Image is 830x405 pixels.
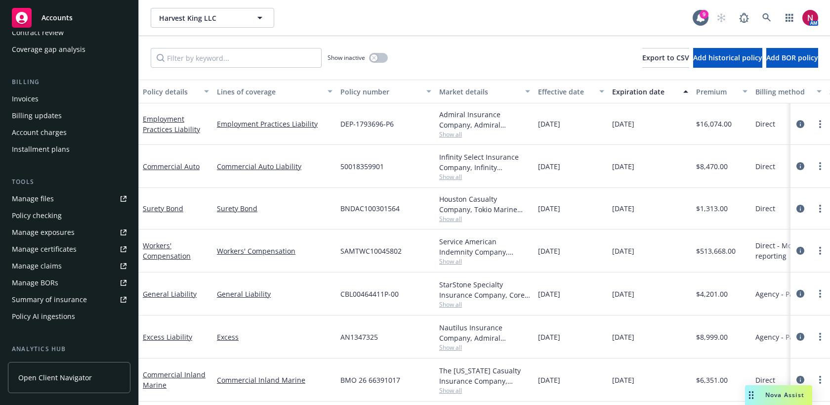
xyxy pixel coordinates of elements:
[814,288,826,300] a: more
[8,241,130,257] a: Manage certificates
[534,80,608,103] button: Effective date
[696,203,728,214] span: $1,313.00
[700,10,708,19] div: 9
[8,91,130,107] a: Invoices
[755,375,775,385] span: Direct
[814,160,826,172] a: more
[439,109,530,130] div: Admiral Insurance Company, Admiral Insurance Group ([PERSON_NAME] Corporation), [GEOGRAPHIC_DATA]
[538,332,560,342] span: [DATE]
[794,288,806,300] a: circleInformation
[439,386,530,395] span: Show all
[12,108,62,124] div: Billing updates
[143,114,200,134] a: Employment Practices Liability
[217,246,332,256] a: Workers' Compensation
[439,215,530,223] span: Show all
[439,300,530,309] span: Show all
[8,108,130,124] a: Billing updates
[8,344,130,354] div: Analytics hub
[328,53,365,62] span: Show inactive
[814,331,826,343] a: more
[8,4,130,32] a: Accounts
[8,309,130,324] a: Policy AI ingestions
[755,87,811,97] div: Billing method
[696,375,728,385] span: $6,351.00
[711,8,731,28] a: Start snowing
[143,241,191,261] a: Workers' Compensation
[780,8,799,28] a: Switch app
[340,246,402,256] span: SAMTWC10045802
[439,365,530,386] div: The [US_STATE] Casualty Insurance Company, Liberty Mutual
[612,332,634,342] span: [DATE]
[794,118,806,130] a: circleInformation
[8,258,130,274] a: Manage claims
[612,87,677,97] div: Expiration date
[538,119,560,129] span: [DATE]
[217,161,332,172] a: Commercial Auto Liability
[612,375,634,385] span: [DATE]
[608,80,692,103] button: Expiration date
[340,332,378,342] span: AN1347325
[143,289,197,299] a: General Liability
[745,385,812,405] button: Nova Assist
[8,191,130,207] a: Manage files
[439,173,530,181] span: Show all
[12,225,75,240] div: Manage exposures
[814,118,826,130] a: more
[12,292,87,308] div: Summary of insurance
[12,208,62,224] div: Policy checking
[755,332,818,342] span: Agency - Pay in full
[439,152,530,173] div: Infinity Select Insurance Company, Infinity ([PERSON_NAME])
[340,289,399,299] span: CBL00464411P-00
[642,48,689,68] button: Export to CSV
[612,289,634,299] span: [DATE]
[693,48,762,68] button: Add historical policy
[143,370,206,390] a: Commercial Inland Marine
[143,204,183,213] a: Surety Bond
[755,119,775,129] span: Direct
[692,80,751,103] button: Premium
[41,14,73,22] span: Accounts
[751,80,826,103] button: Billing method
[696,332,728,342] span: $8,999.00
[213,80,336,103] button: Lines of coverage
[143,162,200,171] a: Commercial Auto
[12,42,85,57] div: Coverage gap analysis
[766,53,818,62] span: Add BOR policy
[8,42,130,57] a: Coverage gap analysis
[217,87,322,97] div: Lines of coverage
[217,332,332,342] a: Excess
[439,130,530,138] span: Show all
[143,87,198,97] div: Policy details
[745,385,757,405] div: Drag to move
[612,161,634,172] span: [DATE]
[794,160,806,172] a: circleInformation
[757,8,777,28] a: Search
[755,203,775,214] span: Direct
[439,322,530,343] div: Nautilus Insurance Company, Admiral Insurance Group ([PERSON_NAME] Corporation), [GEOGRAPHIC_DATA]
[217,375,332,385] a: Commercial Inland Marine
[12,309,75,324] div: Policy AI ingestions
[538,289,560,299] span: [DATE]
[8,208,130,224] a: Policy checking
[538,246,560,256] span: [DATE]
[217,289,332,299] a: General Liability
[336,80,435,103] button: Policy number
[794,245,806,257] a: circleInformation
[696,246,736,256] span: $513,668.00
[794,331,806,343] a: circleInformation
[151,8,274,28] button: Harvest King LLC
[8,125,130,140] a: Account charges
[802,10,818,26] img: photo
[8,225,130,240] span: Manage exposures
[18,372,92,383] span: Open Client Navigator
[439,257,530,266] span: Show all
[439,87,519,97] div: Market details
[12,25,64,41] div: Contract review
[612,119,634,129] span: [DATE]
[538,203,560,214] span: [DATE]
[538,87,593,97] div: Effective date
[766,48,818,68] button: Add BOR policy
[143,332,192,342] a: Excess Liability
[12,91,39,107] div: Invoices
[340,119,394,129] span: DEP-1793696-P6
